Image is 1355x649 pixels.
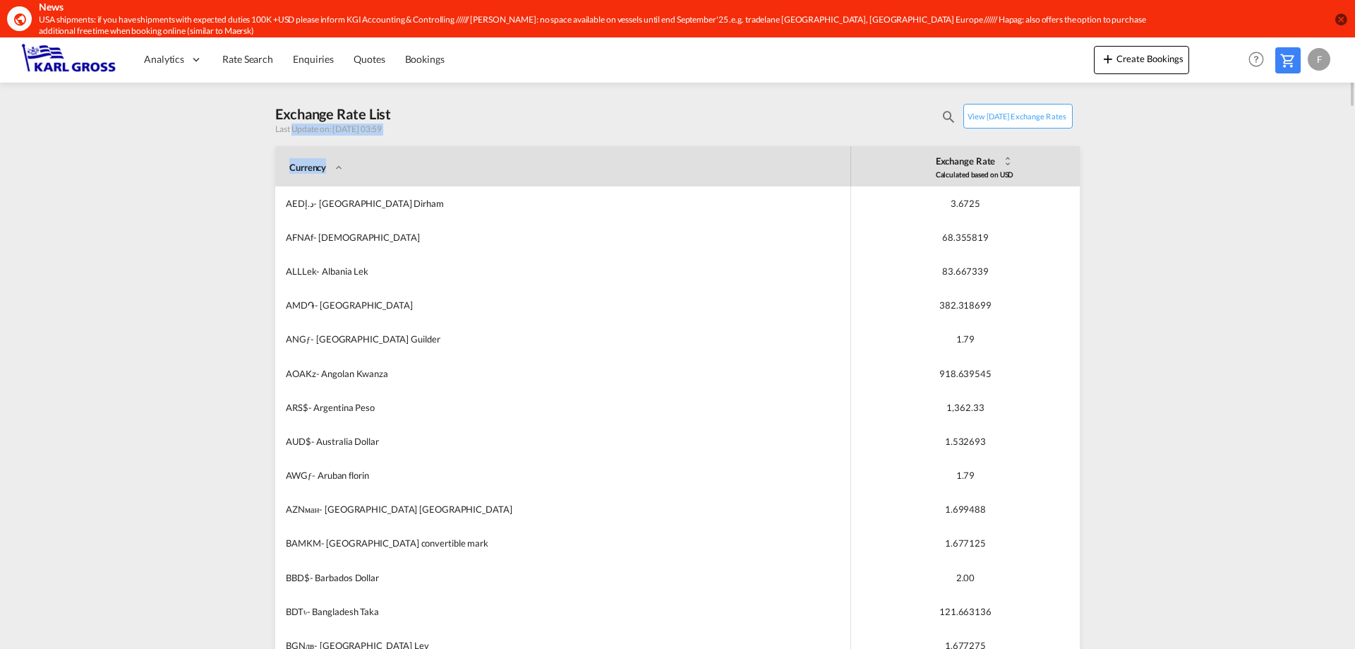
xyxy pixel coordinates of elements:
[286,606,379,617] span: BDT - Bangladesh Taka
[13,12,27,26] md-icon: icon-earth
[1244,47,1275,73] div: Help
[850,424,1080,458] td: 1.532693
[303,402,308,413] span: $
[1100,50,1116,67] md-icon: icon-plus 400-fg
[306,333,311,345] span: ƒ
[144,52,184,66] span: Analytics
[286,470,369,481] span: AWG - Aruban florin
[850,561,1080,595] td: 2.00
[886,152,1063,167] span: Exchange Rate
[850,458,1080,492] td: 1.79
[286,436,379,447] span: AUD - Australia Dollar
[39,14,1147,38] div: USA shipments: if you have shipments with expected duties 100K +USD please inform KGI Accounting ...
[289,158,850,174] span: Currency
[850,322,1080,356] td: 1.79
[286,368,388,379] span: AOA - Angolan Kwanza
[21,44,116,76] img: 3269c73066d711f095e541db4db89301.png
[405,53,445,65] span: Bookings
[1094,46,1189,74] button: icon-plus 400-fgCreate Bookings
[308,299,315,311] span: ֏
[305,504,320,515] span: ман
[286,198,444,209] span: AED - [GEOGRAPHIC_DATA] Dirham
[222,53,273,65] span: Rate Search
[850,220,1080,254] td: 68.355819
[850,391,1080,424] td: 1,362.33
[941,109,956,124] div: icon-magnify
[1308,48,1330,71] div: F
[963,104,1073,129] button: View [DATE] exchange rates
[293,53,334,65] span: Enquiries
[286,299,413,311] span: AMD - [GEOGRAPHIC_DATA]
[308,470,312,481] span: ƒ
[286,572,379,583] span: BBD - Barbados Dollar
[850,254,1080,288] td: 83.667339
[306,436,311,447] span: $
[134,37,212,83] div: Analytics
[286,232,420,243] span: AFN - [DEMOGRAPHIC_DATA]
[344,37,395,83] a: Quotes
[850,595,1080,629] td: 121.663136
[850,288,1080,322] td: 382.318699
[305,198,314,209] span: د.إ
[850,492,1080,526] td: 1.699488
[936,170,1014,179] span: Calculated based on USD
[286,266,368,277] span: ALL - Albania Lek
[286,402,375,413] span: ARS - Argentina Peso
[1244,47,1268,71] span: Help
[306,537,321,549] span: KM
[850,146,1080,186] th: Exchange Rate Calculated based on USD: activate to sort column ascending
[1334,12,1348,26] button: icon-close-circle
[850,186,1080,220] td: 3.6725
[850,357,1080,391] td: 918.639545
[275,124,391,136] div: Last Update on: [DATE] 03:59
[286,504,512,515] span: AZN - [GEOGRAPHIC_DATA] [GEOGRAPHIC_DATA]
[354,53,385,65] span: Quotes
[304,232,313,243] span: Af
[304,572,310,583] span: $
[212,37,283,83] a: Rate Search
[275,104,391,124] div: Exchange Rate List
[283,37,344,83] a: Enquiries
[286,333,440,345] span: ANG - [GEOGRAPHIC_DATA] Guilder
[275,146,850,186] th: Currency: activate to sort column descending
[306,368,316,379] span: Kz
[302,266,317,277] span: Lek
[286,537,488,549] span: BAM - [GEOGRAPHIC_DATA] convertible mark
[395,37,454,83] a: Bookings
[303,606,307,617] span: ৳
[850,526,1080,560] td: 1.677125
